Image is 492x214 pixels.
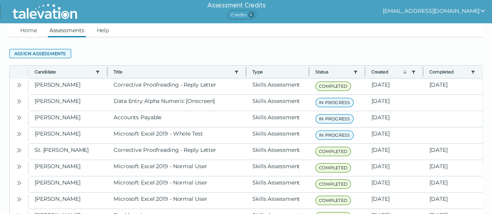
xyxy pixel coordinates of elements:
[14,96,24,106] button: Open
[28,160,107,176] clr-dg-cell: [PERSON_NAME]
[107,78,246,94] clr-dg-cell: Corrective Proofreading - Reply Letter
[246,144,309,160] clr-dg-cell: Skills Assessment
[9,2,81,21] img: Talevation_Logo_Transparent_white.png
[16,180,22,186] cds-icon: Open
[28,78,107,94] clr-dg-cell: [PERSON_NAME]
[365,144,423,160] clr-dg-cell: [DATE]
[423,176,482,192] clr-dg-cell: [DATE]
[107,193,246,209] clr-dg-cell: Microsoft Excel 2019 - Normal User
[315,130,354,140] span: IN PROGRESS
[95,23,111,37] a: Help
[28,193,107,209] clr-dg-cell: [PERSON_NAME]
[9,49,71,58] button: Assign assessments
[315,82,351,91] span: COMPLETED
[16,98,22,104] cds-icon: Open
[315,179,351,189] span: COMPLETED
[228,10,256,19] span: Credits
[315,196,351,205] span: COMPLETED
[16,147,22,153] cds-icon: Open
[371,69,408,75] button: Created
[365,111,423,127] clr-dg-cell: [DATE]
[246,176,309,192] clr-dg-cell: Skills Assessment
[315,147,351,156] span: COMPLETED
[246,111,309,127] clr-dg-cell: Skills Assessment
[14,145,24,155] button: Open
[246,95,309,111] clr-dg-cell: Skills Assessment
[248,12,254,18] span: 0
[429,69,467,75] button: Completed
[107,111,246,127] clr-dg-cell: Accounts Payable
[28,144,107,160] clr-dg-cell: St. [PERSON_NAME]
[362,63,368,80] button: Column resize handle
[107,176,246,192] clr-dg-cell: Microsoft Excel 2019 - Normal User
[365,160,423,176] clr-dg-cell: [DATE]
[14,162,24,171] button: Open
[14,194,24,204] button: Open
[243,63,249,80] button: Column resize handle
[14,178,24,187] button: Open
[365,176,423,192] clr-dg-cell: [DATE]
[315,69,350,75] button: Status
[14,113,24,122] button: Open
[383,6,486,16] button: show user actions
[365,78,423,94] clr-dg-cell: [DATE]
[315,163,351,172] span: COMPLETED
[246,78,309,94] clr-dg-cell: Skills Assessment
[246,193,309,209] clr-dg-cell: Skills Assessment
[423,160,482,176] clr-dg-cell: [DATE]
[28,95,107,111] clr-dg-cell: [PERSON_NAME]
[423,144,482,160] clr-dg-cell: [DATE]
[35,69,92,75] button: Candidate
[365,193,423,209] clr-dg-cell: [DATE]
[114,69,231,75] button: Title
[315,98,354,107] span: IN PROGRESS
[14,80,24,89] button: Open
[207,1,265,10] h6: Assessment Credits
[28,127,107,143] clr-dg-cell: [PERSON_NAME]
[48,23,86,37] a: Assessments
[420,63,425,80] button: Column resize handle
[315,114,354,124] span: IN PROGRESS
[365,127,423,143] clr-dg-cell: [DATE]
[252,69,303,75] span: Type
[423,78,482,94] clr-dg-cell: [DATE]
[107,144,246,160] clr-dg-cell: Corrective Proofreading - Reply Letter
[107,160,246,176] clr-dg-cell: Microsoft Excel 2019 - Normal User
[246,127,309,143] clr-dg-cell: Skills Assessment
[423,193,482,209] clr-dg-cell: [DATE]
[16,131,22,137] cds-icon: Open
[246,160,309,176] clr-dg-cell: Skills Assessment
[14,129,24,138] button: Open
[365,95,423,111] clr-dg-cell: [DATE]
[16,115,22,121] cds-icon: Open
[16,196,22,202] cds-icon: Open
[28,176,107,192] clr-dg-cell: [PERSON_NAME]
[19,23,39,37] a: Home
[28,111,107,127] clr-dg-cell: [PERSON_NAME]
[306,63,312,80] button: Column resize handle
[107,127,246,143] clr-dg-cell: Microsoft Excel 2019 - Whole Test
[107,95,246,111] clr-dg-cell: Data Entry Alpha Numeric [Onscreen]
[16,164,22,170] cds-icon: Open
[16,82,22,88] cds-icon: Open
[105,63,110,80] button: Column resize handle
